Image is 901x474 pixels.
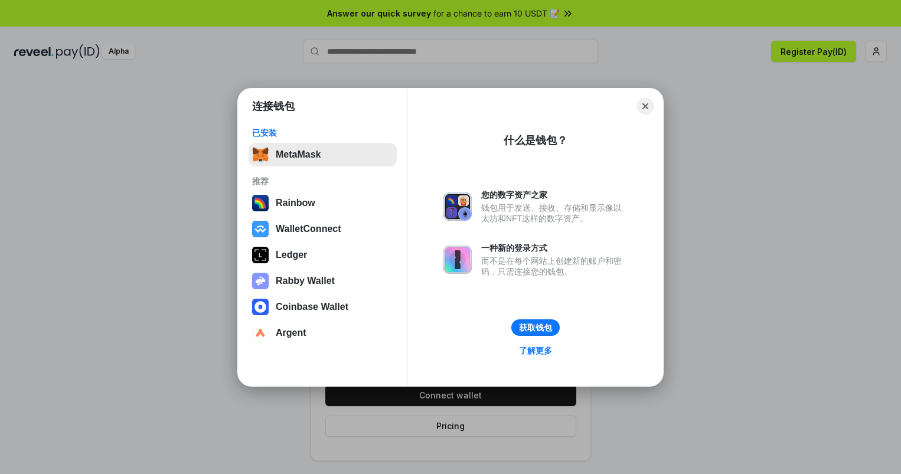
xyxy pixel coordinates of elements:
img: svg+xml,%3Csvg%20xmlns%3D%22http%3A%2F%2Fwww.w3.org%2F2000%2Fsvg%22%20width%3D%2228%22%20height%3... [252,247,269,263]
button: Rabby Wallet [249,269,397,293]
div: 钱包用于发送、接收、存储和显示像以太坊和NFT这样的数字资产。 [481,202,628,224]
img: svg+xml,%3Csvg%20xmlns%3D%22http%3A%2F%2Fwww.w3.org%2F2000%2Fsvg%22%20fill%3D%22none%22%20viewBox... [443,192,472,221]
div: 而不是在每个网站上创建新的账户和密码，只需连接您的钱包。 [481,256,628,277]
button: MetaMask [249,143,397,166]
div: Coinbase Wallet [276,302,348,312]
button: Coinbase Wallet [249,295,397,319]
button: Close [637,98,654,115]
a: 了解更多 [512,343,559,358]
img: svg+xml,%3Csvg%20width%3D%2228%22%20height%3D%2228%22%20viewBox%3D%220%200%2028%2028%22%20fill%3D... [252,221,269,237]
div: 了解更多 [519,345,552,356]
button: 获取钱包 [511,319,560,336]
img: svg+xml,%3Csvg%20xmlns%3D%22http%3A%2F%2Fwww.w3.org%2F2000%2Fsvg%22%20fill%3D%22none%22%20viewBox... [443,246,472,274]
h1: 连接钱包 [252,99,295,113]
button: Ledger [249,243,397,267]
div: 您的数字资产之家 [481,189,628,200]
div: Ledger [276,250,307,260]
div: 已安装 [252,128,393,138]
div: Argent [276,328,306,338]
div: WalletConnect [276,224,341,234]
img: svg+xml,%3Csvg%20width%3D%2228%22%20height%3D%2228%22%20viewBox%3D%220%200%2028%2028%22%20fill%3D... [252,299,269,315]
img: svg+xml,%3Csvg%20xmlns%3D%22http%3A%2F%2Fwww.w3.org%2F2000%2Fsvg%22%20fill%3D%22none%22%20viewBox... [252,273,269,289]
img: svg+xml,%3Csvg%20width%3D%2228%22%20height%3D%2228%22%20viewBox%3D%220%200%2028%2028%22%20fill%3D... [252,325,269,341]
div: Rabby Wallet [276,276,335,286]
div: Rainbow [276,198,315,208]
div: MetaMask [276,149,321,160]
button: Rainbow [249,191,397,215]
div: 推荐 [252,176,393,187]
div: 一种新的登录方式 [481,243,628,253]
img: svg+xml,%3Csvg%20width%3D%22120%22%20height%3D%22120%22%20viewBox%3D%220%200%20120%20120%22%20fil... [252,195,269,211]
button: WalletConnect [249,217,397,241]
img: svg+xml,%3Csvg%20fill%3D%22none%22%20height%3D%2233%22%20viewBox%3D%220%200%2035%2033%22%20width%... [252,146,269,163]
div: 获取钱包 [519,322,552,333]
div: 什么是钱包？ [504,133,567,148]
button: Argent [249,321,397,345]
